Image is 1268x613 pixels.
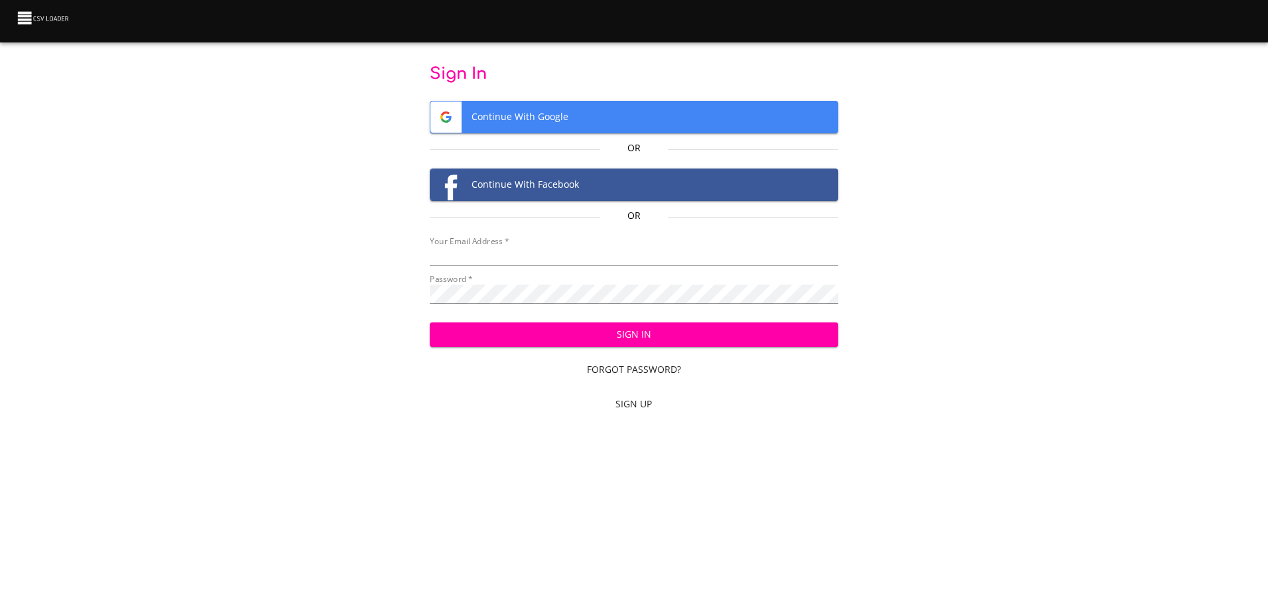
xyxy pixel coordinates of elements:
img: CSV Loader [16,9,72,27]
button: Google logoContinue With Google [430,101,838,133]
span: Sign In [440,326,828,343]
label: Password [430,275,473,283]
span: Continue With Facebook [430,169,838,200]
a: Sign Up [430,392,838,417]
p: Sign In [430,64,838,85]
button: Sign In [430,322,838,347]
a: Forgot Password? [430,358,838,382]
p: Or [600,209,668,222]
p: Or [600,141,668,155]
label: Your Email Address [430,238,509,245]
img: Facebook logo [430,169,462,200]
span: Continue With Google [430,102,838,133]
span: Forgot Password? [435,362,833,378]
span: Sign Up [435,396,833,413]
button: Facebook logoContinue With Facebook [430,169,838,201]
img: Google logo [430,102,462,133]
